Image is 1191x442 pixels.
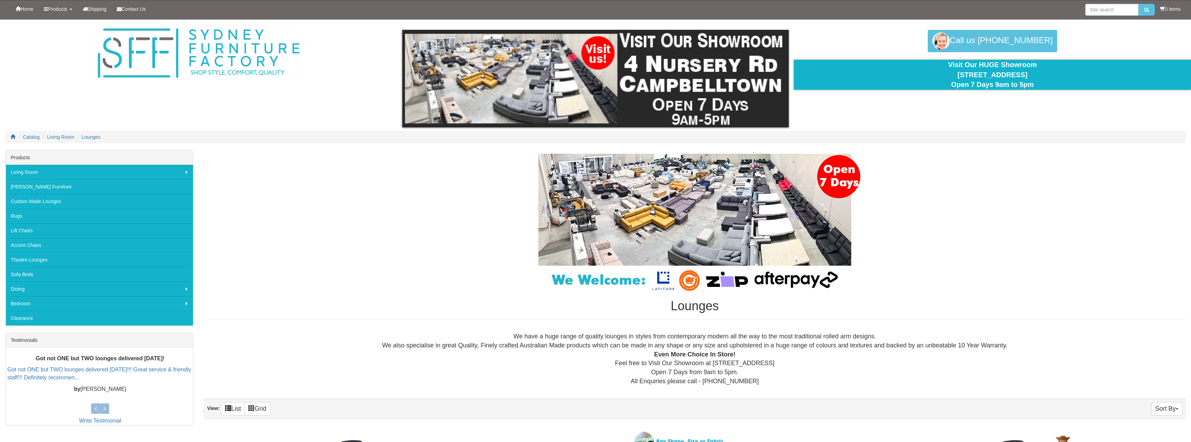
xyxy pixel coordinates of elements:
[6,165,193,179] a: Living Room
[112,0,151,18] a: Contact Us
[1085,4,1138,16] input: Site search
[1151,402,1182,416] button: Sort By
[6,267,193,282] a: Sofa Beds
[6,333,193,347] div: Testimonials
[6,223,193,238] a: Lift Chairs
[21,6,33,12] span: Home
[6,282,193,296] a: Dining
[48,6,67,12] span: Products
[6,296,193,311] a: Bedroom
[74,386,81,392] b: by
[6,194,193,209] a: Custom Made Lounges
[6,179,193,194] a: [PERSON_NAME] Furniture
[47,134,74,140] a: Living Room
[402,30,789,127] img: showroom.gif
[244,402,270,416] a: Grid
[6,252,193,267] a: Theatre Lounges
[521,154,869,292] img: Lounges
[36,355,164,361] b: Got not ONE but TWO lounges delivered [DATE]!
[23,134,40,140] a: Catalog
[6,311,193,326] a: Clearance
[6,209,193,223] a: Rugs
[82,134,100,140] a: Lounges
[209,332,1180,386] div: We have a huge range of quality lounges in styles from contemporary modern all the way to the mos...
[221,402,245,416] a: List
[94,26,303,80] img: Sydney Furniture Factory
[6,238,193,252] a: Accent Chairs
[204,299,1186,313] h1: Lounges
[39,0,77,18] a: Products
[88,6,107,12] span: Shipping
[7,385,193,393] p: [PERSON_NAME]
[122,6,146,12] span: Contact Us
[79,418,121,424] a: Write Testimonial
[6,151,193,165] div: Products
[207,405,220,411] strong: View:
[1160,6,1181,13] li: 0 items
[799,60,1186,90] div: Visit Our HUGE Showroom [STREET_ADDRESS] Open 7 Days 9am to 5pm
[7,367,191,381] a: Got not ONE but TWO lounges delivered [DATE]!!! Great service & friendly staff!!! Definitely reco...
[10,0,39,18] a: Home
[654,351,735,358] b: Even More Choice In Store!
[78,0,112,18] a: Shipping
